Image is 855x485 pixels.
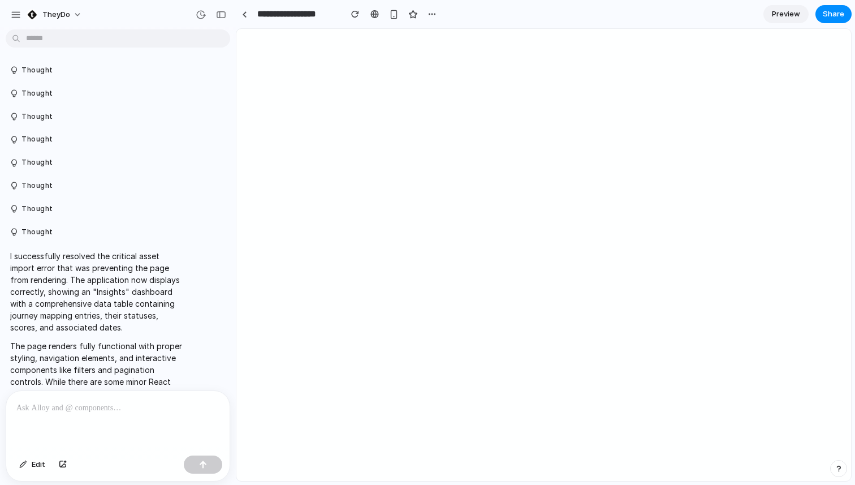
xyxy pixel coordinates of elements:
[14,456,51,474] button: Edit
[772,8,800,20] span: Preview
[22,6,88,24] button: TheyDo
[10,250,184,333] p: I successfully resolved the critical asset import error that was preventing the page from renderi...
[10,340,184,411] p: The page renders fully functional with proper styling, navigation elements, and interactive compo...
[823,8,844,20] span: Share
[42,9,70,20] span: TheyDo
[32,459,45,470] span: Edit
[815,5,852,23] button: Share
[763,5,809,23] a: Preview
